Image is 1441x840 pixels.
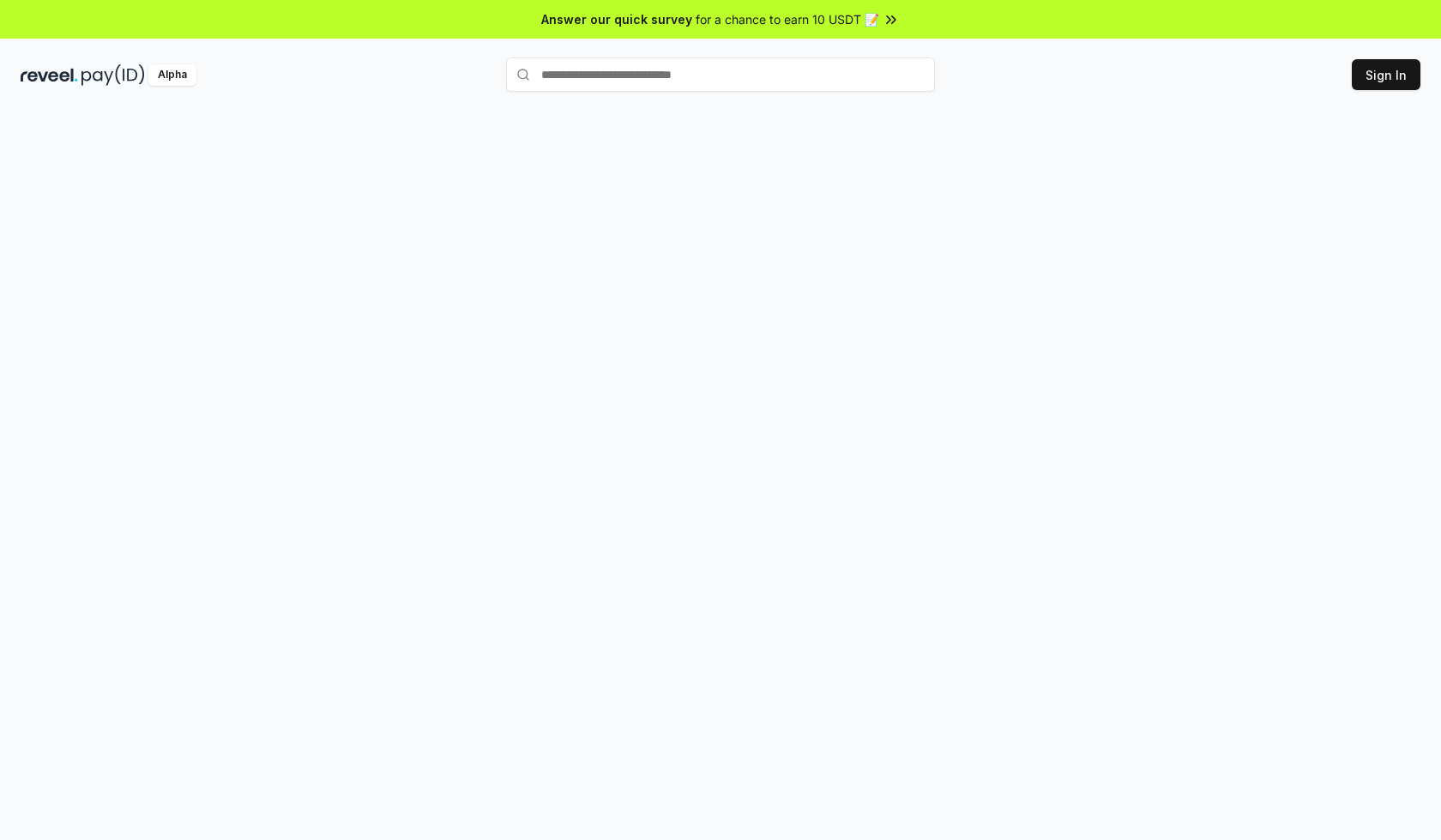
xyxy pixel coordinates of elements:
[21,64,78,86] img: reveel_dark
[148,64,196,86] div: Alpha
[541,10,692,28] span: Answer our quick survey
[81,64,145,86] img: pay_id
[1352,59,1420,90] button: Sign In
[696,10,879,28] span: for a chance to earn 10 USDT 📝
